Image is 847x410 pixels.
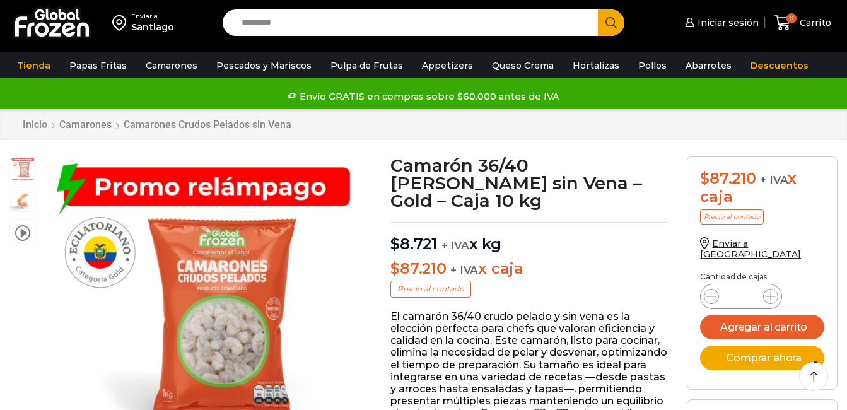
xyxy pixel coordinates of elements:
[682,10,759,35] a: Iniciar sesión
[22,119,48,131] a: Inicio
[390,156,668,209] h1: Camarón 36/40 [PERSON_NAME] sin Vena – Gold – Caja 10 kg
[679,54,738,78] a: Abarrotes
[797,16,831,29] span: Carrito
[760,173,788,186] span: + IVA
[700,346,824,370] button: Comprar ahora
[694,16,759,29] span: Iniciar sesión
[700,238,801,260] a: Enviar a [GEOGRAPHIC_DATA]
[729,288,753,305] input: Product quantity
[390,281,471,297] p: Precio al contado
[450,264,478,276] span: + IVA
[131,12,174,21] div: Enviar a
[390,259,400,278] span: $
[744,54,815,78] a: Descuentos
[700,169,710,187] span: $
[131,21,174,33] div: Santiago
[700,209,764,225] p: Precio al contado
[390,235,400,253] span: $
[700,169,756,187] bdi: 87.210
[390,222,668,254] p: x kg
[390,235,437,253] bdi: 8.721
[771,8,834,38] a: 0 Carrito
[10,188,35,213] span: camaron-sin-cascara
[11,54,57,78] a: Tienda
[566,54,626,78] a: Hortalizas
[486,54,560,78] a: Queso Crema
[390,260,668,278] p: x caja
[598,9,624,36] button: Search button
[416,54,479,78] a: Appetizers
[123,119,292,131] a: Camarones Crudos Pelados sin Vena
[324,54,409,78] a: Pulpa de Frutas
[139,54,204,78] a: Camarones
[632,54,673,78] a: Pollos
[210,54,318,78] a: Pescados y Mariscos
[700,272,824,281] p: Cantidad de cajas
[10,157,35,182] span: promo relampago 27 agosto
[441,239,469,252] span: + IVA
[786,13,797,23] span: 0
[390,259,446,278] bdi: 87.210
[112,12,131,33] img: address-field-icon.svg
[22,119,292,131] nav: Breadcrumb
[700,170,824,206] div: x caja
[59,119,112,131] a: Camarones
[700,315,824,339] button: Agregar al carrito
[63,54,133,78] a: Papas Fritas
